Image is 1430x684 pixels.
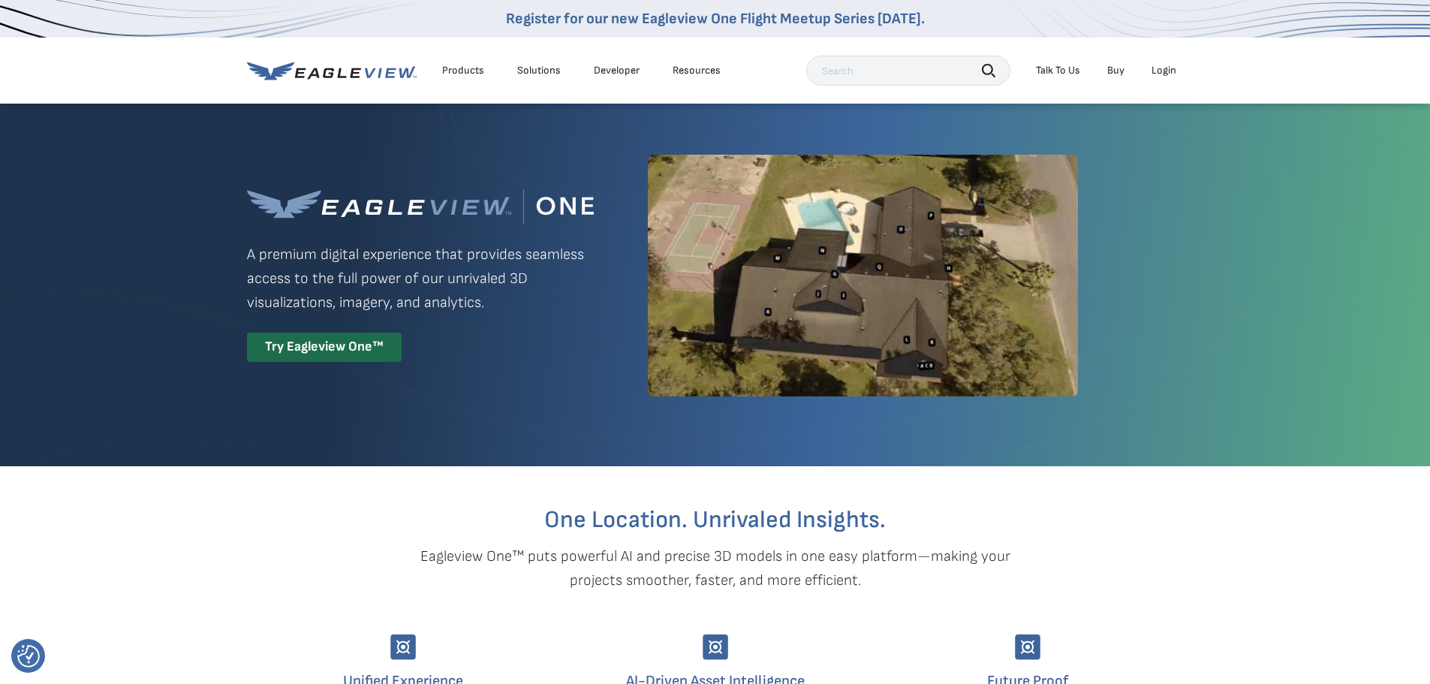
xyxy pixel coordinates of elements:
[517,64,561,77] div: Solutions
[1152,64,1176,77] div: Login
[506,10,925,28] a: Register for our new Eagleview One Flight Meetup Series [DATE].
[390,634,416,660] img: Group-9744.svg
[1015,634,1040,660] img: Group-9744.svg
[394,544,1037,592] p: Eagleview One™ puts powerful AI and precise 3D models in one easy platform—making your projects s...
[17,645,40,667] button: Consent Preferences
[247,189,594,224] img: Eagleview One™
[247,333,402,362] div: Try Eagleview One™
[17,645,40,667] img: Revisit consent button
[247,243,594,315] p: A premium digital experience that provides seamless access to the full power of our unrivaled 3D ...
[806,56,1010,86] input: Search
[1036,64,1080,77] div: Talk To Us
[1107,64,1124,77] a: Buy
[703,634,728,660] img: Group-9744.svg
[442,64,484,77] div: Products
[258,508,1173,532] h2: One Location. Unrivaled Insights.
[673,64,721,77] div: Resources
[594,64,640,77] a: Developer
